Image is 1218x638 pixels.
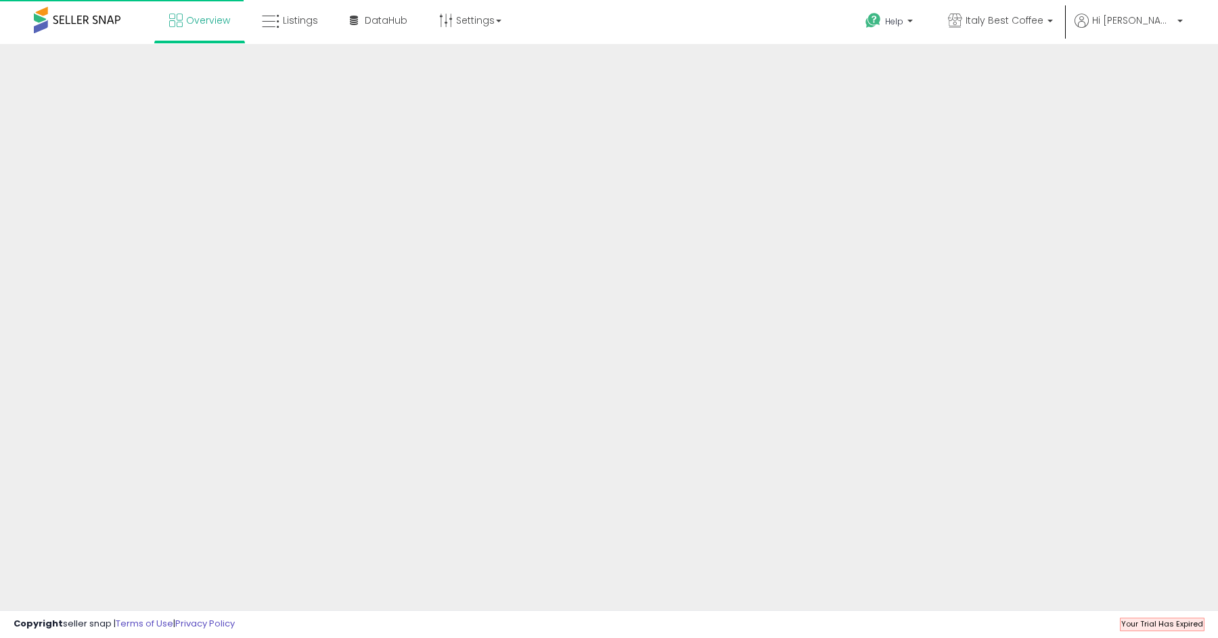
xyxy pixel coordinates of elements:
[885,16,903,27] span: Help
[865,12,882,29] i: Get Help
[855,2,926,44] a: Help
[365,14,407,27] span: DataHub
[966,14,1043,27] span: Italy Best Coffee
[283,14,318,27] span: Listings
[186,14,230,27] span: Overview
[1075,14,1183,44] a: Hi [PERSON_NAME]
[1092,14,1173,27] span: Hi [PERSON_NAME]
